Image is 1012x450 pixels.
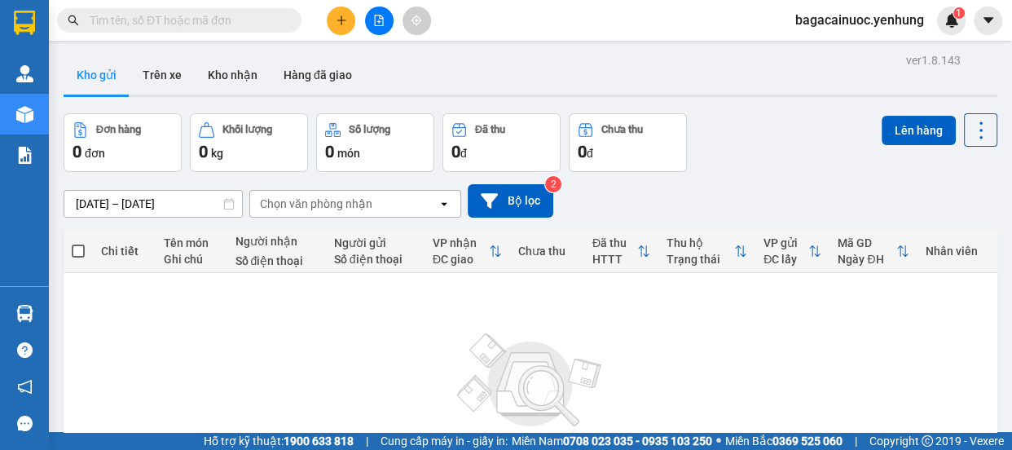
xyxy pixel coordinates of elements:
span: caret-down [981,13,996,28]
span: copyright [922,435,933,447]
div: Số điện thoại [235,254,318,267]
div: Mã GD [838,236,896,249]
span: 0 [73,142,81,161]
button: Chưa thu0đ [569,113,687,172]
div: Số điện thoại [334,253,416,266]
span: aim [411,15,422,26]
strong: 0708 023 035 - 0935 103 250 [563,435,712,448]
span: Cung cấp máy in - giấy in: [381,432,508,450]
div: Ngày ĐH [838,253,896,266]
img: warehouse-icon [16,305,33,322]
button: caret-down [974,7,1002,35]
button: Khối lượng0kg [190,113,308,172]
span: đ [460,147,467,160]
strong: 0369 525 060 [772,435,843,448]
strong: 1900 633 818 [284,435,354,448]
div: Chi tiết [101,245,147,258]
img: warehouse-icon [16,65,33,82]
button: Đơn hàng0đơn [64,113,182,172]
button: Số lượng0món [316,113,434,172]
span: ⚪️ [716,438,721,444]
div: Chọn văn phòng nhận [260,196,372,212]
div: Chưa thu [518,245,576,258]
div: Người nhận [235,235,318,248]
span: món [337,147,360,160]
div: HTTT [592,253,637,266]
img: icon-new-feature [944,13,959,28]
button: Bộ lọc [468,184,553,218]
button: Kho gửi [64,55,130,95]
div: VP nhận [433,236,489,249]
div: Thu hộ [667,236,734,249]
span: Miền Bắc [725,432,843,450]
img: solution-icon [16,147,33,164]
input: Select a date range. [64,191,242,217]
span: question-circle [17,342,33,358]
th: Toggle SortBy [584,230,658,273]
div: Đơn hàng [96,124,141,135]
span: 0 [451,142,460,161]
div: ver 1.8.143 [906,51,961,69]
th: Toggle SortBy [829,230,917,273]
span: 0 [199,142,208,161]
svg: open [438,197,451,210]
button: Lên hàng [882,116,956,145]
span: 1 [956,7,961,19]
span: bagacainuoc.yenhung [782,10,937,30]
span: 0 [578,142,587,161]
span: kg [211,147,223,160]
input: Tìm tên, số ĐT hoặc mã đơn [90,11,282,29]
button: Kho nhận [195,55,271,95]
div: ĐC giao [433,253,489,266]
span: message [17,416,33,431]
div: Khối lượng [222,124,272,135]
span: 0 [325,142,334,161]
div: Đã thu [475,124,505,135]
button: plus [327,7,355,35]
span: Hỗ trợ kỹ thuật: [204,432,354,450]
span: đ [587,147,593,160]
button: Hàng đã giao [271,55,365,95]
th: Toggle SortBy [425,230,510,273]
div: Nhân viên [926,245,989,258]
span: đơn [85,147,105,160]
button: Đã thu0đ [442,113,561,172]
button: file-add [365,7,394,35]
div: Người gửi [334,236,416,249]
sup: 2 [545,176,561,192]
button: Trên xe [130,55,195,95]
span: plus [336,15,347,26]
div: VP gửi [763,236,808,249]
img: logo-vxr [14,11,35,35]
span: | [366,432,368,450]
span: search [68,15,79,26]
div: Ghi chú [164,253,219,266]
button: aim [403,7,431,35]
th: Toggle SortBy [755,230,829,273]
th: Toggle SortBy [658,230,755,273]
span: file-add [373,15,385,26]
div: Số lượng [349,124,390,135]
img: warehouse-icon [16,106,33,123]
div: Đã thu [592,236,637,249]
div: ĐC lấy [763,253,808,266]
span: Miền Nam [512,432,712,450]
sup: 1 [953,7,965,19]
div: Tên món [164,236,219,249]
span: | [855,432,857,450]
span: notification [17,379,33,395]
img: svg+xml;base64,PHN2ZyBjbGFzcz0ibGlzdC1wbHVnX19zdmciIHhtbG5zPSJodHRwOi8vd3d3LnczLm9yZy8yMDAwL3N2Zy... [449,324,612,438]
div: Trạng thái [667,253,734,266]
div: Chưa thu [601,124,643,135]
